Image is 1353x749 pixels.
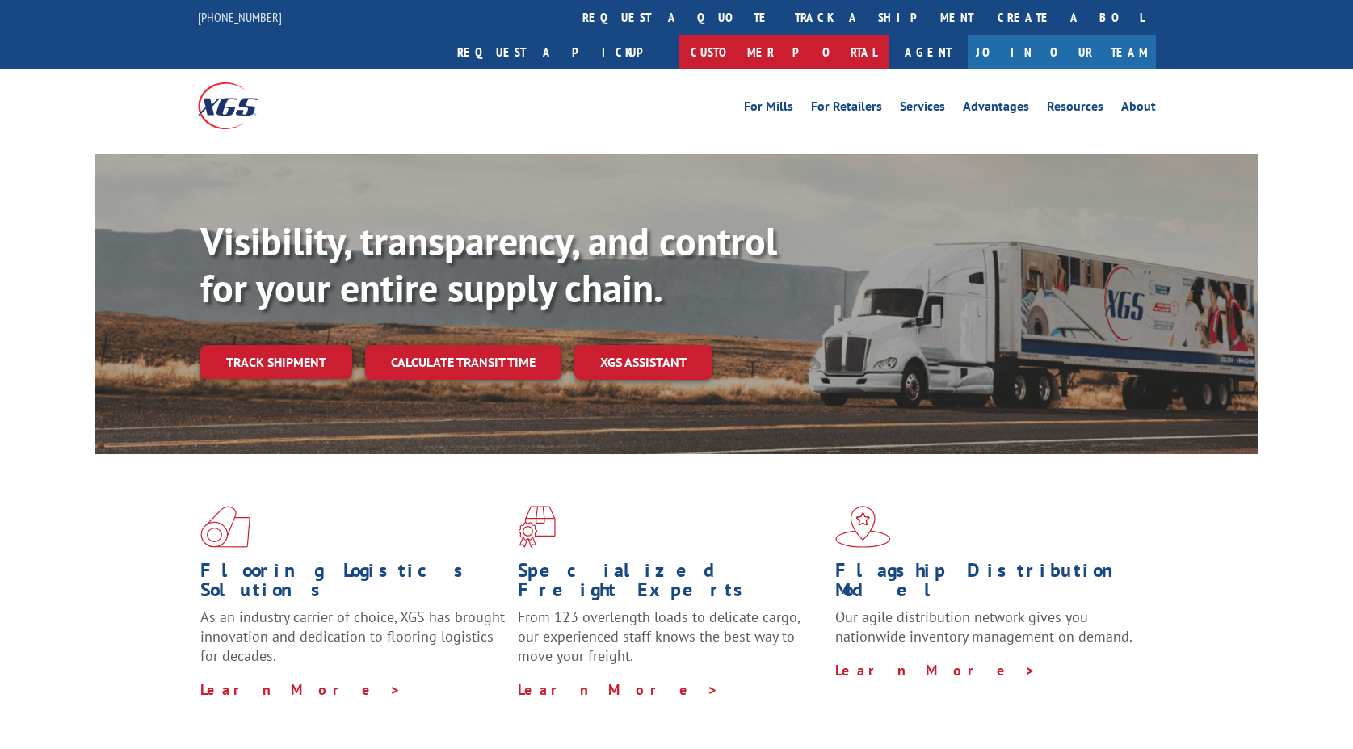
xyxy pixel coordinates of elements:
[198,9,282,25] a: [PHONE_NUMBER]
[200,608,505,665] span: As an industry carrier of choice, XGS has brought innovation and dedication to flooring logistics...
[200,561,506,608] h1: Flooring Logistics Solutions
[968,35,1156,69] a: Join Our Team
[200,216,777,313] b: Visibility, transparency, and control for your entire supply chain.
[811,100,882,118] a: For Retailers
[518,561,823,608] h1: Specialized Freight Experts
[518,608,823,680] p: From 123 overlength loads to delicate cargo, our experienced staff knows the best way to move you...
[518,680,719,699] a: Learn More >
[835,561,1141,608] h1: Flagship Distribution Model
[445,35,679,69] a: Request a pickup
[574,345,712,380] a: XGS ASSISTANT
[679,35,889,69] a: Customer Portal
[1121,100,1156,118] a: About
[200,680,401,699] a: Learn More >
[900,100,945,118] a: Services
[835,608,1132,646] span: Our agile distribution network gives you nationwide inventory management on demand.
[835,661,1036,680] a: Learn More >
[1047,100,1103,118] a: Resources
[365,345,561,380] a: Calculate transit time
[963,100,1029,118] a: Advantages
[744,100,793,118] a: For Mills
[518,506,556,548] img: xgs-icon-focused-on-flooring-red
[200,345,352,379] a: Track shipment
[835,506,891,548] img: xgs-icon-flagship-distribution-model-red
[200,506,250,548] img: xgs-icon-total-supply-chain-intelligence-red
[889,35,968,69] a: Agent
